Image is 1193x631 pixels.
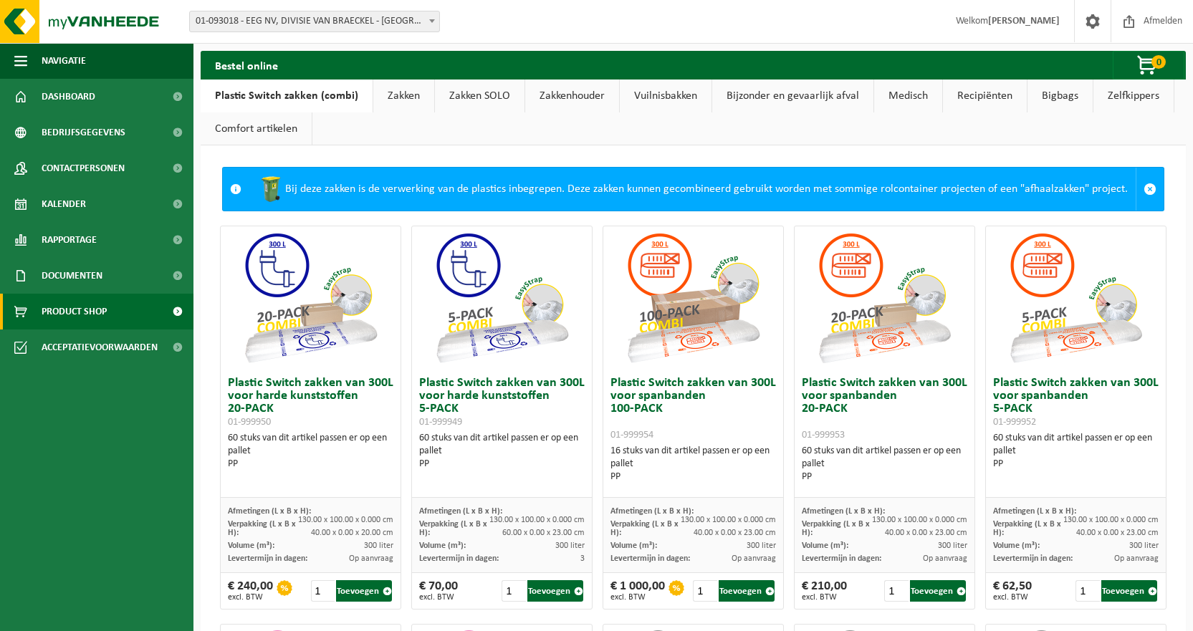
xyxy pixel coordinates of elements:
a: Zakken [373,80,434,112]
div: PP [802,471,968,483]
input: 1 [884,580,909,602]
div: € 240,00 [228,580,273,602]
span: 300 liter [555,541,585,550]
h3: Plastic Switch zakken van 300L voor harde kunststoffen 20-PACK [228,377,394,428]
h3: Plastic Switch zakken van 300L voor spanbanden 20-PACK [802,377,968,441]
a: Vuilnisbakken [620,80,712,112]
img: 01-999950 [239,226,382,370]
span: excl. BTW [993,593,1032,602]
span: Levertermijn in dagen: [419,554,499,563]
a: Zelfkippers [1093,80,1174,112]
span: Op aanvraag [732,554,776,563]
img: 01-999952 [1004,226,1147,370]
button: Toevoegen [910,580,966,602]
span: 0 [1151,55,1166,69]
span: Levertermijn in dagen: [993,554,1073,563]
span: Kalender [42,186,86,222]
div: PP [419,458,585,471]
span: Volume (m³): [802,541,848,550]
button: Toevoegen [719,580,775,602]
a: Medisch [874,80,942,112]
h3: Plastic Switch zakken van 300L voor harde kunststoffen 5-PACK [419,377,585,428]
span: Levertermijn in dagen: [802,554,881,563]
span: Verpakking (L x B x H): [419,520,487,537]
img: 01-999949 [430,226,573,370]
span: Verpakking (L x B x H): [610,520,679,537]
span: 40.00 x 0.00 x 23.00 cm [694,529,776,537]
div: 60 stuks van dit artikel passen er op een pallet [993,432,1159,471]
button: Toevoegen [336,580,392,602]
span: Volume (m³): [993,541,1040,550]
input: 1 [693,580,717,602]
span: 130.00 x 100.00 x 0.000 cm [681,516,776,524]
span: 40.00 x 0.00 x 20.00 cm [311,529,393,537]
span: Bedrijfsgegevens [42,115,125,150]
span: Afmetingen (L x B x H): [610,507,694,516]
div: PP [993,458,1159,471]
span: 300 liter [747,541,776,550]
div: 16 stuks van dit artikel passen er op een pallet [610,445,777,483]
span: 01-999952 [993,417,1036,428]
span: Afmetingen (L x B x H): [993,507,1076,516]
span: Dashboard [42,79,95,115]
span: Op aanvraag [349,554,393,563]
span: Afmetingen (L x B x H): [419,507,502,516]
span: Acceptatievoorwaarden [42,329,158,365]
span: Contactpersonen [42,150,125,186]
a: Comfort artikelen [201,112,312,145]
span: excl. BTW [610,593,665,602]
button: Toevoegen [527,580,583,602]
button: Toevoegen [1101,580,1157,602]
span: excl. BTW [802,593,847,602]
div: € 62,50 [993,580,1032,602]
a: Plastic Switch zakken (combi) [201,80,373,112]
span: 01-093018 - EEG NV, DIVISIE VAN BRAECKEL - SINT-MARTENS-LATEM [190,11,439,32]
span: Levertermijn in dagen: [228,554,307,563]
a: Recipiënten [943,80,1027,112]
span: Volume (m³): [610,541,657,550]
img: WB-0240-HPE-GN-50.png [257,175,285,203]
span: 300 liter [938,541,967,550]
span: Op aanvraag [1114,554,1159,563]
a: Zakken SOLO [435,80,524,112]
span: excl. BTW [419,593,458,602]
a: Bigbags [1027,80,1093,112]
span: excl. BTW [228,593,273,602]
a: Bijzonder en gevaarlijk afval [712,80,873,112]
div: PP [610,471,777,483]
span: 300 liter [1129,541,1159,550]
a: Sluit melding [1136,168,1164,211]
span: Afmetingen (L x B x H): [228,507,311,516]
input: 1 [502,580,526,602]
span: Product Shop [42,294,107,329]
span: 130.00 x 100.00 x 0.000 cm [872,516,967,524]
div: € 70,00 [419,580,458,602]
img: 01-999954 [621,226,765,370]
span: Documenten [42,258,102,294]
span: 40.00 x 0.00 x 23.00 cm [885,529,967,537]
span: Verpakking (L x B x H): [228,520,296,537]
span: Op aanvraag [923,554,967,563]
span: Verpakking (L x B x H): [802,520,870,537]
span: 300 liter [364,541,393,550]
span: Verpakking (L x B x H): [993,520,1061,537]
span: Rapportage [42,222,97,258]
span: 01-999949 [419,417,462,428]
div: PP [228,458,394,471]
input: 1 [311,580,335,602]
div: € 1 000,00 [610,580,665,602]
span: 130.00 x 100.00 x 0.000 cm [1063,516,1159,524]
div: Bij deze zakken is de verwerking van de plastics inbegrepen. Deze zakken kunnen gecombineerd gebr... [249,168,1136,211]
span: 3 [580,554,585,563]
strong: [PERSON_NAME] [988,16,1060,27]
h2: Bestel online [201,51,292,79]
span: 01-999953 [802,430,845,440]
span: 130.00 x 100.00 x 0.000 cm [489,516,585,524]
span: Afmetingen (L x B x H): [802,507,885,516]
h3: Plastic Switch zakken van 300L voor spanbanden 5-PACK [993,377,1159,428]
div: 60 stuks van dit artikel passen er op een pallet [419,432,585,471]
span: Volume (m³): [419,541,466,550]
div: 60 stuks van dit artikel passen er op een pallet [802,445,968,483]
span: Navigatie [42,43,86,79]
span: 60.00 x 0.00 x 23.00 cm [502,529,585,537]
